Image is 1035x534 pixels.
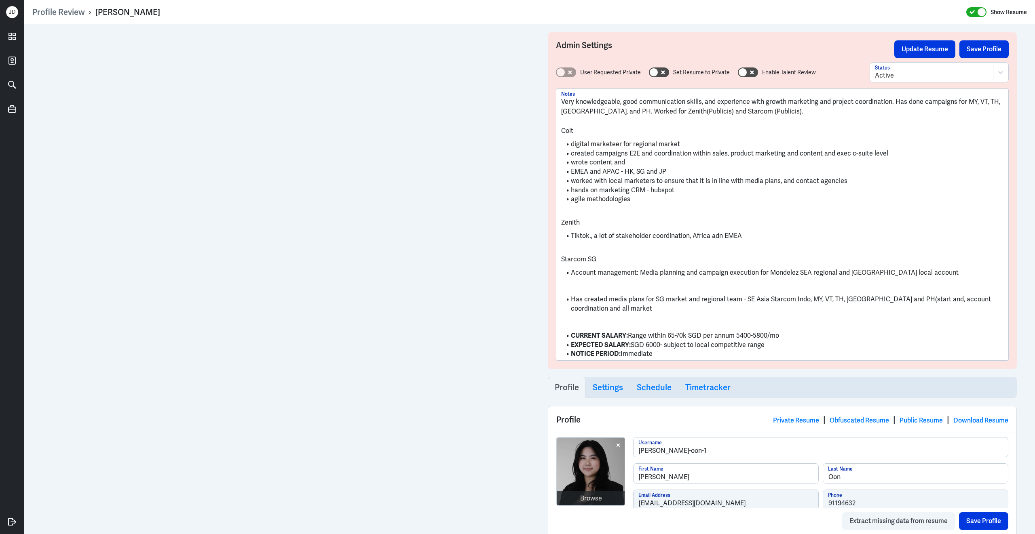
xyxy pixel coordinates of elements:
img: Screenshot_2025-06-06_at_2.40.45_PM.jpg [557,438,625,506]
p: › [85,7,95,17]
button: Save Profile [959,512,1008,530]
input: Email Address [634,490,818,509]
li: agile methodologies [561,195,1003,204]
div: | | | [773,414,1008,426]
button: Save Profile [959,40,1009,58]
h3: Settings [593,383,623,392]
label: Enable Talent Review [762,68,816,77]
li: Tiktok., a lot of stakeholder coordination, Africa adn EMEA [561,231,1003,241]
a: Private Resume [773,416,819,425]
li: worked with local marketers to ensure that it is in line with media plans, and contact agencies [561,177,1003,186]
li: created campaigns E2E and coordination within sales, product marketing and content and exec c-sui... [561,149,1003,158]
li: Range within 65-70k SGD per annum 5400-5800/mo [561,331,1003,341]
a: Download Resume [953,416,1008,425]
p: Very knowledgeable, good communication skills, and experience with growth marketing and project c... [561,97,1003,116]
div: Profile [548,406,1016,433]
input: Username [634,437,1008,457]
h3: Schedule [637,383,672,392]
li: SGD 6000- subject to local competitive range [561,341,1003,350]
p: Starcom SG [561,254,1003,264]
li: Account management: Media planning and campaign execution for Mondelez SEA regional and [GEOGRAPH... [561,268,1003,278]
iframe: https://ppcdn.hiredigital.com/register/45f1c3ae/resumes/489351991/CV-PhoebeOon-Final-PDF.docx.pdf... [42,32,511,526]
strong: NOTICE PERIOD: [571,349,621,358]
p: Zenith [561,218,1003,227]
li: Has created media plans for SG market and regional team - SE Asia Starcom Indo, MY, VT, TH, [GEOG... [561,295,1003,313]
h3: Admin Settings [556,40,894,58]
h3: Profile [555,383,579,392]
label: Set Resume to Private [673,68,730,77]
div: Browse [580,494,602,503]
label: Show Resume [991,7,1027,17]
button: Update Resume [894,40,955,58]
a: Obfuscated Resume [830,416,889,425]
div: [PERSON_NAME] [95,7,160,17]
h3: Timetracker [685,383,731,392]
div: J D [6,6,18,18]
label: User Requested Private [580,68,641,77]
a: Public Resume [900,416,943,425]
li: wrote content and [561,158,1003,167]
li: digital marketeer for regional market [561,140,1003,149]
strong: EXPECTED SALARY: [571,341,631,349]
button: Extract missing data from resume [842,512,955,530]
input: Last Name [823,464,1008,483]
li: hands on marketing CRM - hubspot [561,186,1003,195]
input: First Name [634,464,818,483]
strong: CURRENT SALARY: [571,331,628,340]
li: EMEA and APAC - HK, SG and JP [561,167,1003,177]
p: Colt [561,126,1003,136]
a: Profile Review [32,7,85,17]
li: Immediate [561,349,1003,359]
input: Phone [823,490,1008,509]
